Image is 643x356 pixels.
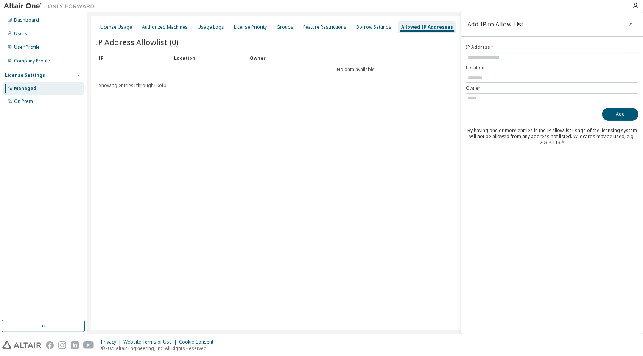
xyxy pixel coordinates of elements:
div: Add IP to Allow List [467,21,523,27]
td: No data available [95,64,617,75]
div: Allowed IP Addresses [401,24,453,30]
img: youtube.svg [83,341,94,349]
div: Cookie Consent [179,339,218,345]
div: Users [14,31,27,37]
img: facebook.svg [46,341,54,349]
div: Website Terms of Use [123,339,179,345]
img: Altair One [4,2,98,10]
div: Owner [250,52,613,64]
div: IP [98,52,168,64]
div: Usage Logs [198,24,224,30]
div: Managed [14,86,36,92]
div: License Usage [100,24,132,30]
span: Showing entries 1 through 10 of 0 [99,82,166,89]
label: Owner [466,85,638,91]
div: Dashboard [14,17,39,23]
div: By having one or more entries in the IP allow list usage of the licensing system will not be allo... [466,127,638,146]
div: License Settings [5,72,45,78]
img: linkedin.svg [71,341,79,349]
label: Location [466,65,638,71]
div: Groups [277,24,293,30]
img: instagram.svg [58,341,66,349]
div: Company Profile [14,58,50,64]
div: Authorized Machines [142,24,188,30]
label: IP Address [466,44,638,50]
div: User Profile [14,44,40,50]
button: Add [602,108,638,121]
div: Privacy [101,339,123,345]
div: Feature Restrictions [303,24,346,30]
span: IP Address Allowlist (0) [95,37,179,47]
p: © 2025 Altair Engineering, Inc. All Rights Reserved. [101,345,218,351]
div: On Prem [14,98,33,104]
div: Location [174,52,244,64]
img: altair_logo.svg [2,341,41,349]
div: License Priority [234,24,267,30]
div: Borrow Settings [356,24,391,30]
